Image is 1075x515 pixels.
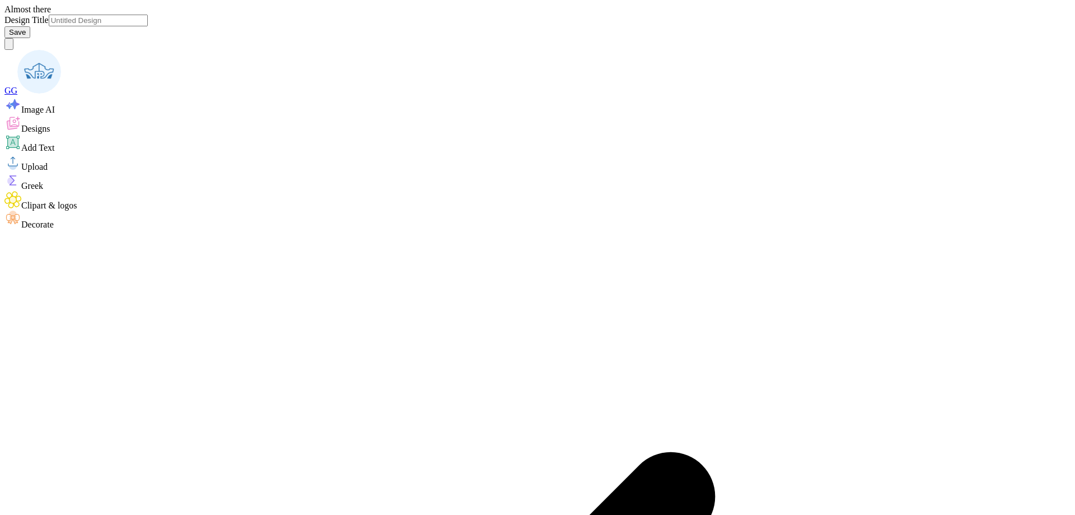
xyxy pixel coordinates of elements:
a: GG [4,86,61,95]
span: Add Text [21,143,54,152]
button: Save [4,26,30,38]
span: Designs [21,124,50,133]
label: Design Title [4,15,49,25]
span: Clipart & logos [21,201,77,210]
span: Greek [21,181,43,191]
span: Upload [21,162,48,171]
span: GG [4,86,17,95]
div: Almost there [4,4,1071,15]
span: Decorate [21,220,54,229]
input: Untitled Design [49,15,148,26]
img: Gerson Garcia [17,50,61,94]
span: Image AI [21,105,55,114]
